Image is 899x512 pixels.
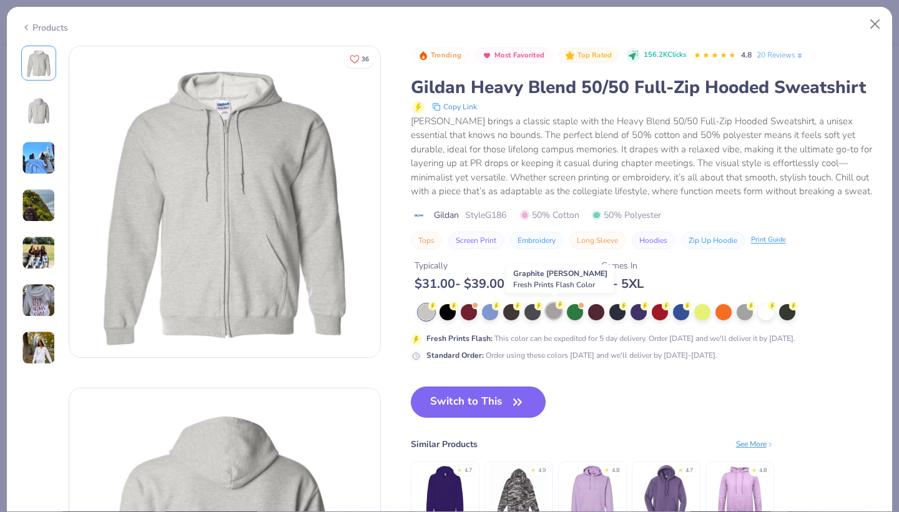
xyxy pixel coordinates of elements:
[411,76,878,99] div: Gildan Heavy Blend 50/50 Full-Zip Hooded Sweatshirt
[644,50,686,61] span: 156.2K Clicks
[428,99,481,114] button: copy to clipboard
[22,189,56,222] img: User generated content
[863,12,887,36] button: Close
[22,283,56,317] img: User generated content
[759,466,767,475] div: 4.8
[411,114,878,199] div: [PERSON_NAME] brings a classic staple with the Heavy Blend 50/50 Full-Zip Hooded Sweatshirt, a un...
[494,52,544,59] span: Most Favorited
[465,209,506,222] span: Style G186
[510,232,563,249] button: Embroidery
[464,466,472,475] div: 4.7
[448,232,504,249] button: Screen Print
[531,466,536,471] div: ★
[21,21,68,34] div: Products
[22,141,56,175] img: User generated content
[592,209,661,222] span: 50% Polyester
[559,47,619,64] button: Badge Button
[601,259,644,272] div: Comes In
[24,96,54,126] img: Back
[577,52,612,59] span: Top Rated
[69,46,380,357] img: Front
[426,350,484,360] strong: Standard Order :
[632,232,675,249] button: Hoodies
[678,466,683,471] div: ★
[412,47,468,64] button: Badge Button
[506,265,614,293] div: Graphite [PERSON_NAME]
[752,466,757,471] div: ★
[476,47,551,64] button: Badge Button
[415,276,517,292] div: $ 31.00 - $ 39.00
[411,438,478,451] div: Similar Products
[431,52,461,59] span: Trending
[569,232,626,249] button: Long Sleeve
[426,333,795,344] div: This color can be expedited for 5 day delivery. Order [DATE] and we'll deliver it by [DATE].
[426,333,493,343] strong: Fresh Prints Flash :
[24,48,54,78] img: Front
[457,466,462,471] div: ★
[361,56,369,62] span: 36
[685,466,693,475] div: 4.7
[418,51,428,61] img: Trending sort
[694,46,736,66] div: 4.8 Stars
[513,280,595,290] span: Fresh Prints Flash Color
[604,466,609,471] div: ★
[751,235,786,245] div: Print Guide
[22,331,56,365] img: User generated content
[411,232,442,249] button: Tops
[681,232,745,249] button: Zip Up Hoodie
[736,438,774,450] div: See More
[426,350,717,361] div: Order using these colors [DATE] and we'll deliver by [DATE]-[DATE].
[520,209,579,222] span: 50% Cotton
[411,210,428,220] img: brand logo
[415,259,517,272] div: Typically
[757,49,804,61] a: 20 Reviews
[612,466,619,475] div: 4.8
[565,51,575,61] img: Top Rated sort
[538,466,546,475] div: 4.9
[741,50,752,60] span: 4.8
[601,276,644,292] div: S - 5XL
[22,236,56,270] img: User generated content
[482,51,492,61] img: Most Favorited sort
[411,386,546,418] button: Switch to This
[434,209,459,222] span: Gildan
[344,50,375,68] button: Like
